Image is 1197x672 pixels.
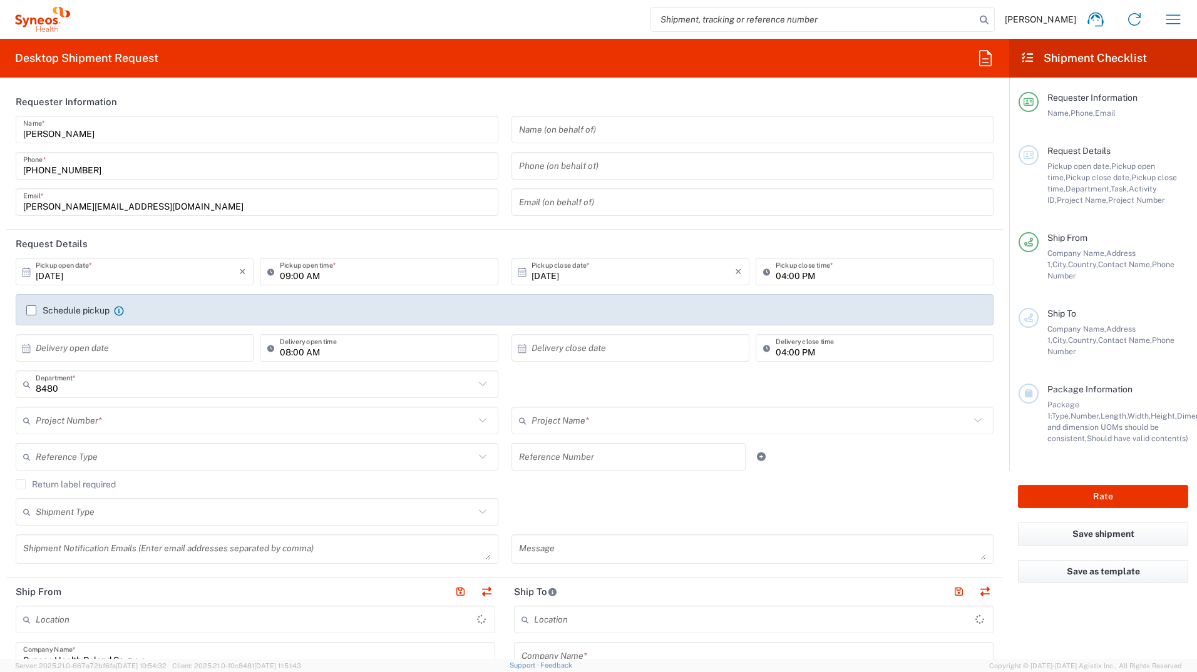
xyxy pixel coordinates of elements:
span: Number, [1071,411,1101,420]
a: Add Reference [753,448,770,466]
span: Project Name, [1057,195,1108,205]
i: × [735,262,742,282]
h2: Requester Information [16,96,117,108]
a: Support [510,661,541,669]
button: Rate [1018,485,1188,508]
span: Contact Name, [1098,260,1152,269]
span: Phone, [1071,108,1095,118]
span: [DATE] 11:51:43 [254,662,301,669]
span: City, [1052,335,1068,345]
label: Schedule pickup [26,305,110,315]
button: Save shipment [1018,522,1188,546]
span: [PERSON_NAME] [1005,14,1076,25]
span: Ship From [1047,233,1087,243]
label: Return label required [16,479,116,489]
span: Email [1095,108,1116,118]
span: Server: 2025.21.0-667a72bf6fa [15,662,167,669]
i: × [239,262,246,282]
span: Length, [1101,411,1128,420]
span: Width, [1128,411,1151,420]
span: Country, [1068,335,1098,345]
span: Height, [1151,411,1177,420]
h2: Request Details [16,238,88,250]
span: Client: 2025.21.0-f0c8481 [172,662,301,669]
span: Package 1: [1047,400,1079,420]
span: Pickup close date, [1066,173,1131,182]
button: Save as template [1018,560,1188,583]
span: Pickup open date, [1047,161,1111,171]
span: Requester Information [1047,93,1138,103]
h2: Ship From [16,586,61,598]
span: Project Number [1108,195,1165,205]
input: Shipment, tracking or reference number [651,8,975,31]
span: Type, [1052,411,1071,420]
span: Company Name, [1047,324,1106,333]
span: Should have valid content(s) [1087,434,1188,443]
span: Country, [1068,260,1098,269]
span: Ship To [1047,308,1076,318]
span: Package Information [1047,384,1133,394]
span: Task, [1111,184,1129,193]
span: Company Name, [1047,248,1106,258]
h2: Desktop Shipment Request [15,51,158,66]
span: [DATE] 10:54:32 [116,662,167,669]
span: Department, [1066,184,1111,193]
span: Name, [1047,108,1071,118]
a: Feedback [540,661,572,669]
span: Request Details [1047,146,1111,156]
span: City, [1052,260,1068,269]
h2: Shipment Checklist [1020,51,1147,66]
span: Contact Name, [1098,335,1152,345]
h2: Ship To [514,586,557,598]
span: Copyright © [DATE]-[DATE] Agistix Inc., All Rights Reserved [989,660,1182,671]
